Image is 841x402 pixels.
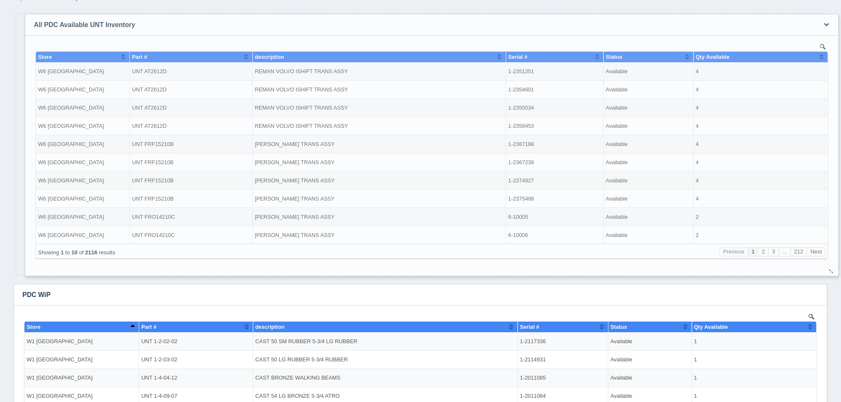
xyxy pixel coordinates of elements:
td: 1-2333762 [367,19,616,247]
td: 1-2382015 [367,125,616,140]
button: Sort column ascending [785,8,791,18]
button: Sort column ascending [577,8,582,18]
button: Page 212 [757,204,773,212]
td: 6-10813 [367,95,616,110]
td: Available [570,146,660,164]
td: 1 [669,55,794,73]
td: 1-2114931 [495,36,586,55]
span: Store [4,10,18,16]
td: 1 [669,19,794,37]
span: Serial # [370,10,389,16]
span: Serial # [474,10,494,16]
span: Tag Number [4,10,36,16]
td: Available [570,19,660,37]
td: 5 [669,182,794,200]
td: REMAN VOLVO ISHIFT TRANS ASSY [219,19,472,37]
td: 1 [616,140,794,156]
b: 5333 [51,205,63,212]
td: [PERSON_NAME] TRANS ASSY [219,109,472,127]
td: UNT FRO14210C [96,182,219,200]
span: Part # [119,10,134,16]
td: 5 [669,164,794,182]
td: REMAN VOLVO ISHIFT TRANS ASSY [219,73,472,91]
td: CAST 60 LG RUBBER 5-3/4 RUBBER END [230,91,495,109]
td: W6 [GEOGRAPHIC_DATA] [2,164,96,182]
td: UNT 101-15-6-1X [117,182,231,200]
td: Available [570,182,660,200]
td: 1-2381593 [367,110,616,125]
td: W1 [GEOGRAPHIC_DATA] [2,19,117,37]
td: 1-2152392 [495,91,586,109]
td: 4 [616,110,794,125]
td: UNT 1-2-03-02 [117,36,231,55]
td: UNT RTLO18913A [2,64,367,80]
span: Qty [619,10,627,16]
td: UNT RTLO18918B [2,125,367,140]
td: UNT RTLO20918B [2,140,367,156]
td: 2 [660,164,794,182]
td: W6 [GEOGRAPHIC_DATA] [2,127,96,146]
td: UNT 101-15-6-1X [117,109,231,127]
td: W1 [GEOGRAPHIC_DATA] [2,164,117,182]
td: 1-2382102 [367,34,616,49]
td: UNT RSP403703941 [2,34,367,49]
td: 4 [660,19,794,37]
div: Page 1 of 534 [4,206,81,212]
td: 1 [616,19,794,247]
td: W1 [GEOGRAPHIC_DATA] [2,109,117,127]
td: W1 [GEOGRAPHIC_DATA] [2,182,117,200]
td: 1-2355034 [472,55,570,73]
td: 6-10006 [472,182,570,200]
button: Sort column ascending [87,8,92,18]
td: Available [586,182,669,200]
td: Available [586,127,669,146]
td: 1-2378246 [367,140,616,156]
td: 63445C [495,164,586,182]
span: Qty Available [662,10,696,16]
td: CAST 54 LG BRONZE 5-3/4 ATRO [230,73,495,91]
td: UNT AT2612D [96,73,219,91]
td: CAST 50 SM RUBBER 5-3/4 LG RUBBER [230,19,495,37]
td: CASE ASSY [230,164,495,182]
span: Serial # [498,10,517,16]
td: Available [586,19,669,37]
button: Previous [685,204,714,212]
td: UNT FRF15210B [96,91,219,109]
td: 1 [616,19,794,34]
span: Status [588,10,605,16]
button: Previous [724,170,753,179]
td: [PERSON_NAME] TRANS ASSY [219,164,472,182]
b: 1 [27,205,30,212]
td: 4 [660,91,794,109]
td: 4 [660,36,794,55]
td: 1 [669,36,794,55]
td: W6 [GEOGRAPHIC_DATA] [2,182,96,200]
td: Available [570,36,660,55]
td: W1 [GEOGRAPHIC_DATA] [2,91,117,109]
td: 6-10005 [472,164,570,182]
td: W6 [GEOGRAPHIC_DATA] [2,146,96,164]
td: W6 [GEOGRAPHIC_DATA] [2,91,96,109]
td: Available [586,91,669,109]
td: 0 [669,91,794,109]
td: UNT RTLO18918B [2,80,367,95]
td: 1-2378153 [367,156,616,171]
td: W1 [GEOGRAPHIC_DATA] [2,55,117,73]
button: Sort column ascending [607,8,613,18]
span: Part # [98,10,113,16]
button: Page 2 [763,170,773,179]
td: K166C [495,182,586,200]
td: W1 [GEOGRAPHIC_DATA] [2,73,117,91]
td: 1-2374927 [472,127,570,146]
td: REMAN VOLVO ISHIFT TRANS ASSY [219,55,472,73]
td: W6 [GEOGRAPHIC_DATA] [2,19,96,37]
td: 4 [616,95,794,110]
td: Available [570,55,660,73]
button: Sort column ascending [660,8,666,18]
td: W6 [GEOGRAPHIC_DATA] [2,55,96,73]
button: Sort column ascending [358,8,364,18]
button: Sort column ascending [561,8,566,18]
